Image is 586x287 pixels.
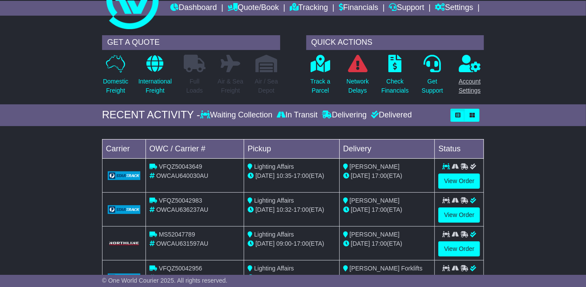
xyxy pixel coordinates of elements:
[372,172,387,179] span: 17:00
[108,205,140,214] img: GetCarrierServiceLogo
[156,274,209,281] span: OWCAU636158AU
[159,265,202,272] span: VFQZ50042956
[422,77,443,95] p: Get Support
[306,35,484,50] div: QUICK ACTIONS
[435,139,484,158] td: Status
[248,171,336,180] div: - (ETA)
[351,206,370,213] span: [DATE]
[381,77,409,95] p: Check Financials
[156,172,209,179] span: OWCAU640030AU
[350,197,400,204] span: [PERSON_NAME]
[184,77,205,95] p: Full Loads
[255,172,275,179] span: [DATE]
[343,205,431,214] div: (ETA)
[458,54,481,100] a: AccountSettings
[372,240,387,247] span: 17:00
[255,274,275,281] span: [DATE]
[102,35,280,50] div: GET A QUOTE
[381,54,409,100] a: CheckFinancials
[255,206,275,213] span: [DATE]
[438,207,480,223] a: View Order
[218,77,243,95] p: Air & Sea Freight
[102,277,228,284] span: © One World Courier 2025. All rights reserved.
[108,171,140,180] img: GetCarrierServiceLogo
[438,174,480,189] a: View Order
[159,163,202,170] span: VFQZ50043649
[255,77,278,95] p: Air / Sea Depot
[339,1,378,16] a: Financials
[350,231,400,238] span: [PERSON_NAME]
[351,172,370,179] span: [DATE]
[290,1,328,16] a: Tracking
[255,240,275,247] span: [DATE]
[244,139,340,158] td: Pickup
[276,274,291,281] span: 09:39
[156,206,209,213] span: OWCAU636237AU
[372,206,387,213] span: 17:00
[108,274,140,282] img: GetCarrierServiceLogo
[294,274,309,281] span: 17:00
[138,54,172,100] a: InternationalFreight
[350,163,400,170] span: [PERSON_NAME]
[102,109,200,121] div: RECENT ACTIVITY -
[294,172,309,179] span: 17:00
[339,139,435,158] td: Delivery
[200,110,275,120] div: Waiting Collection
[159,197,202,204] span: VFQZ50042983
[108,241,140,246] img: GetCarrierServiceLogo
[156,240,209,247] span: OWCAU631597AU
[435,1,473,16] a: Settings
[343,171,431,180] div: (ETA)
[343,265,423,281] span: [PERSON_NAME] Forklifts Pty Ltd
[438,241,480,257] a: View Order
[102,139,146,158] td: Carrier
[146,139,244,158] td: OWC / Carrier #
[459,77,481,95] p: Account Settings
[294,206,309,213] span: 17:00
[346,54,369,100] a: NetworkDelays
[310,77,330,95] p: Track a Parcel
[248,239,336,248] div: - (ETA)
[159,231,195,238] span: MS52047789
[170,1,217,16] a: Dashboard
[138,77,172,95] p: International Freight
[228,1,279,16] a: Quote/Book
[254,163,294,170] span: Lighting Affairs
[369,110,412,120] div: Delivered
[347,77,369,95] p: Network Delays
[343,239,431,248] div: (ETA)
[276,172,291,179] span: 10:35
[275,110,320,120] div: In Transit
[276,240,291,247] span: 09:00
[389,1,424,16] a: Support
[254,265,294,272] span: Lighting Affairs
[294,240,309,247] span: 17:00
[103,54,129,100] a: DomesticFreight
[248,273,336,282] div: - (ETA)
[254,231,294,238] span: Lighting Affairs
[351,240,370,247] span: [DATE]
[248,205,336,214] div: - (ETA)
[310,54,331,100] a: Track aParcel
[254,197,294,204] span: Lighting Affairs
[421,54,444,100] a: GetSupport
[320,110,369,120] div: Delivering
[276,206,291,213] span: 10:32
[103,77,128,95] p: Domestic Freight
